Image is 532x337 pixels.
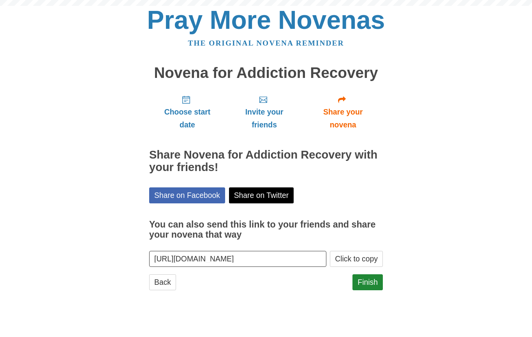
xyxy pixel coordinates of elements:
[149,149,383,174] h2: Share Novena for Addiction Recovery with your friends!
[352,274,383,290] a: Finish
[229,187,294,203] a: Share on Twitter
[157,106,218,131] span: Choose start date
[149,220,383,240] h3: You can also send this link to your friends and share your novena that way
[149,274,176,290] a: Back
[303,89,383,135] a: Share your novena
[225,89,303,135] a: Invite your friends
[149,187,225,203] a: Share on Facebook
[233,106,295,131] span: Invite your friends
[188,39,344,47] a: The original novena reminder
[149,89,225,135] a: Choose start date
[330,251,383,267] button: Click to copy
[147,5,385,34] a: Pray More Novenas
[311,106,375,131] span: Share your novena
[149,65,383,81] h1: Novena for Addiction Recovery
